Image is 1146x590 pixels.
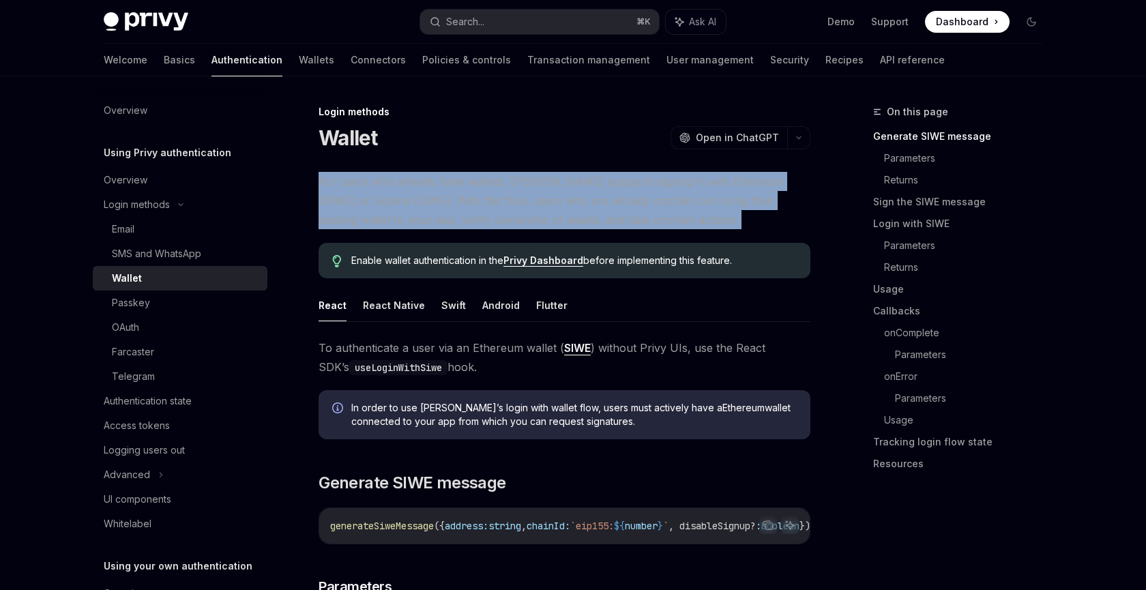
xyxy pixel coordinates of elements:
[770,44,809,76] a: Security
[873,126,1053,147] a: Generate SIWE message
[93,241,267,266] a: SMS and WhatsApp
[527,44,650,76] a: Transaction management
[112,319,139,336] div: OAuth
[781,516,799,534] button: Ask AI
[658,520,663,532] span: }
[93,512,267,536] a: Whitelabel
[112,246,201,262] div: SMS and WhatsApp
[319,126,378,150] h1: Wallet
[884,169,1053,191] a: Returns
[671,126,787,149] button: Open in ChatGPT
[503,254,583,267] a: Privy Dashboard
[104,516,151,532] div: Whitelabel
[895,387,1053,409] a: Parameters
[104,102,147,119] div: Overview
[319,289,347,321] button: React
[884,366,1053,387] a: onError
[93,168,267,192] a: Overview
[884,235,1053,256] a: Parameters
[696,131,779,145] span: Open in ChatGPT
[488,520,521,532] span: string
[441,289,466,321] button: Swift
[880,44,945,76] a: API reference
[666,44,754,76] a: User management
[825,44,864,76] a: Recipes
[756,520,761,532] span: :
[482,289,520,321] button: Android
[666,10,726,34] button: Ask AI
[895,344,1053,366] a: Parameters
[351,254,797,267] span: Enable wallet authentication in the before implementing this feature.
[527,520,570,532] span: chainId:
[884,322,1053,344] a: onComplete
[351,401,797,428] span: In order to use [PERSON_NAME]’s login with wallet flow, users must actively have a Ethereum walle...
[759,516,777,534] button: Copy the contents from the code block
[873,191,1053,213] a: Sign the SIWE message
[689,15,716,29] span: Ask AI
[93,364,267,389] a: Telegram
[93,217,267,241] a: Email
[112,344,154,360] div: Farcaster
[319,105,810,119] div: Login methods
[319,472,505,494] span: Generate SIWE message
[887,104,948,120] span: On this page
[873,453,1053,475] a: Resources
[112,295,150,311] div: Passkey
[663,520,668,532] span: `
[420,10,659,34] button: Search...⌘K
[93,315,267,340] a: OAuth
[363,289,425,321] button: React Native
[636,16,651,27] span: ⌘ K
[104,393,192,409] div: Authentication state
[112,221,134,237] div: Email
[871,15,909,29] a: Support
[93,487,267,512] a: UI components
[104,196,170,213] div: Login methods
[104,172,147,188] div: Overview
[332,255,342,267] svg: Tip
[93,389,267,413] a: Authentication state
[211,44,282,76] a: Authentication
[873,431,1053,453] a: Tracking login flow state
[349,360,447,375] code: useLoginWithSiwe
[104,145,231,161] h5: Using Privy authentication
[884,409,1053,431] a: Usage
[434,520,445,532] span: ({
[925,11,1010,33] a: Dashboard
[299,44,334,76] a: Wallets
[873,278,1053,300] a: Usage
[319,338,810,377] span: To authenticate a user via an Ethereum wallet ( ) without Privy UIs, use the React SDK’s hook.
[330,520,434,532] span: generateSiweMessage
[104,417,170,434] div: Access tokens
[104,467,150,483] div: Advanced
[446,14,484,30] div: Search...
[112,368,155,385] div: Telegram
[936,15,988,29] span: Dashboard
[104,491,171,507] div: UI components
[93,98,267,123] a: Overview
[332,402,346,416] svg: Info
[351,44,406,76] a: Connectors
[164,44,195,76] a: Basics
[93,266,267,291] a: Wallet
[884,147,1053,169] a: Parameters
[104,12,188,31] img: dark logo
[668,520,756,532] span: , disableSignup?
[827,15,855,29] a: Demo
[112,270,142,286] div: Wallet
[1020,11,1042,33] button: Toggle dark mode
[536,289,568,321] button: Flutter
[93,340,267,364] a: Farcaster
[93,438,267,462] a: Logging users out
[873,300,1053,322] a: Callbacks
[625,520,658,532] span: number
[614,520,625,532] span: ${
[564,341,591,355] a: SIWE
[873,213,1053,235] a: Login with SIWE
[104,44,147,76] a: Welcome
[104,558,252,574] h5: Using your own authentication
[521,520,527,532] span: ,
[799,520,810,532] span: })
[93,413,267,438] a: Access tokens
[104,442,185,458] div: Logging users out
